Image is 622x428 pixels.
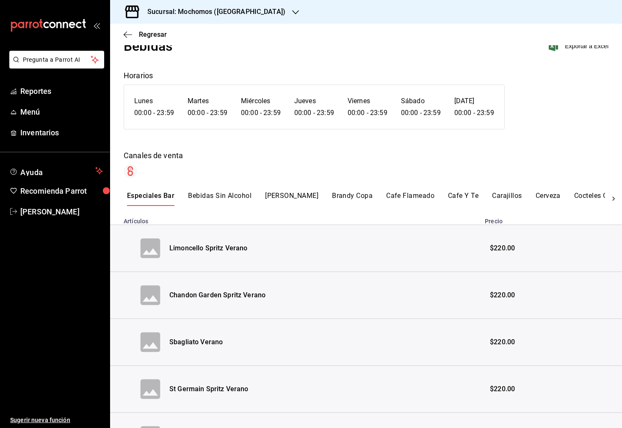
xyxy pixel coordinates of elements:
th: Artículos [110,213,480,225]
h6: 00:00 - 23:59 [241,107,281,119]
button: [PERSON_NAME] [265,192,318,206]
button: Cafe Y Te [448,192,478,206]
h6: Lunes [134,95,174,107]
span: [PERSON_NAME] [20,206,103,217]
span: $220.00 [490,244,515,253]
span: Pregunta a Parrot AI [23,55,91,64]
div: Limoncello Spritz Verano [169,244,248,253]
button: Brandy Copa [332,192,373,206]
button: Especiales Bar [127,192,174,206]
div: Sbagliato Verano [169,337,223,347]
span: Sugerir nueva función [10,416,103,425]
a: Pregunta a Parrot AI [6,61,104,70]
span: Inventarios [20,127,103,138]
h6: 00:00 - 23:59 [348,107,387,119]
h6: 00:00 - 23:59 [134,107,174,119]
h6: [DATE] [454,95,494,107]
button: Exportar a Excel [550,41,608,51]
div: scrollable menu categories [127,192,605,206]
h6: Viernes [348,95,387,107]
h6: 00:00 - 23:59 [188,107,227,119]
div: Canales de venta [124,150,608,161]
span: $220.00 [490,384,515,394]
span: Reportes [20,85,103,97]
h6: 00:00 - 23:59 [454,107,494,119]
th: Precio [480,213,622,225]
div: Bebidas [124,36,173,56]
span: Recomienda Parrot [20,185,103,197]
span: $220.00 [490,291,515,300]
h6: 00:00 - 23:59 [294,107,334,119]
div: Chandon Garden Spritz Verano [169,291,265,300]
span: Regresar [139,30,167,38]
button: Carajillos [492,192,522,206]
span: $220.00 [490,337,515,347]
div: St Germain Spritz Verano [169,384,249,394]
button: Pregunta a Parrot AI [9,51,104,69]
button: open_drawer_menu [93,22,100,29]
button: Cerveza [536,192,561,206]
h6: 00:00 - 23:59 [401,107,441,119]
button: Cafe Flameado [386,192,434,206]
h3: Sucursal: Mochomos ([GEOGRAPHIC_DATA]) [141,7,285,17]
span: Menú [20,106,103,118]
h6: Jueves [294,95,334,107]
button: Regresar [124,30,167,38]
h6: Miércoles [241,95,281,107]
button: Bebidas Sin Alcohol [188,192,252,206]
div: Horarios [124,70,608,81]
h6: Martes [188,95,227,107]
span: Ayuda [20,166,92,176]
h6: Sábado [401,95,441,107]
